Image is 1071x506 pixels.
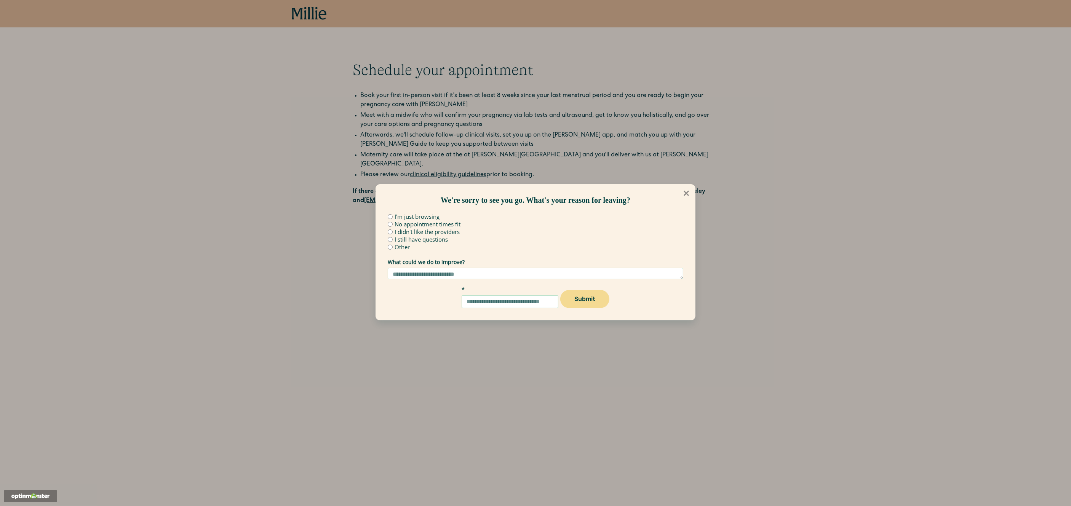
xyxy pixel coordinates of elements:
[395,214,440,220] label: I'm just browsing
[388,259,683,265] label: What could we do to improve?
[11,493,50,499] img: Powered by OptinMonster
[395,244,410,250] label: Other
[395,229,460,235] label: I didn't like the providers
[678,185,695,202] button: Close
[560,290,609,308] button: Submit
[395,221,460,227] label: No appointment times fit
[395,237,448,242] label: I still have questions
[441,196,630,204] span: We're sorry to see you go. What's your reason for leaving?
